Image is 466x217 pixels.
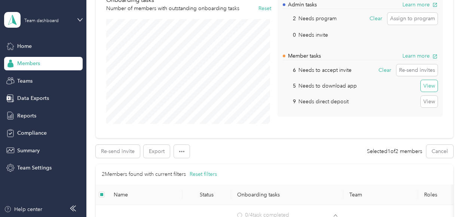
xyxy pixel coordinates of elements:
[258,4,271,12] button: Reset
[17,77,33,85] span: Teams
[426,145,453,158] button: Cancel
[283,82,296,90] p: 5
[114,192,177,198] span: Name
[17,164,52,172] span: Team Settings
[283,31,296,39] p: 0
[376,64,394,76] button: Clear
[396,64,438,76] button: Re-send invites
[17,147,40,155] span: Summary
[106,4,239,12] p: Number of members with outstanding onboarding tasks
[183,184,231,205] th: Status
[343,184,418,205] th: Team
[102,170,186,178] p: 2 Members found with current filters
[96,145,140,158] button: Re-send invite
[190,170,217,178] button: Reset filters
[387,13,438,25] button: Assign to program
[144,145,170,158] button: Export
[298,66,352,74] p: Needs to accept invite
[283,15,296,22] p: 2
[4,205,42,213] button: Help center
[17,42,32,50] span: Home
[24,19,59,23] div: Team dashboard
[402,52,438,60] button: Learn more
[283,66,296,74] p: 6
[108,184,183,205] th: Name
[17,112,36,120] span: Reports
[424,175,466,217] iframe: Everlance-gr Chat Button Frame
[288,1,317,9] p: Admin tasks
[298,15,337,22] p: Needs program
[367,147,422,155] div: Selected 1 of 2 members
[298,82,357,90] p: Needs to download app
[421,80,438,92] button: View
[231,184,343,205] th: Onboarding tasks
[17,129,47,137] span: Compliance
[17,94,49,102] span: Data Exports
[298,98,349,106] p: Needs direct deposit
[367,13,385,25] button: Clear
[402,1,438,9] button: Learn more
[283,98,296,106] p: 9
[298,31,328,39] p: Needs invite
[421,96,438,108] button: View
[288,52,321,60] p: Member tasks
[17,59,40,67] span: Members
